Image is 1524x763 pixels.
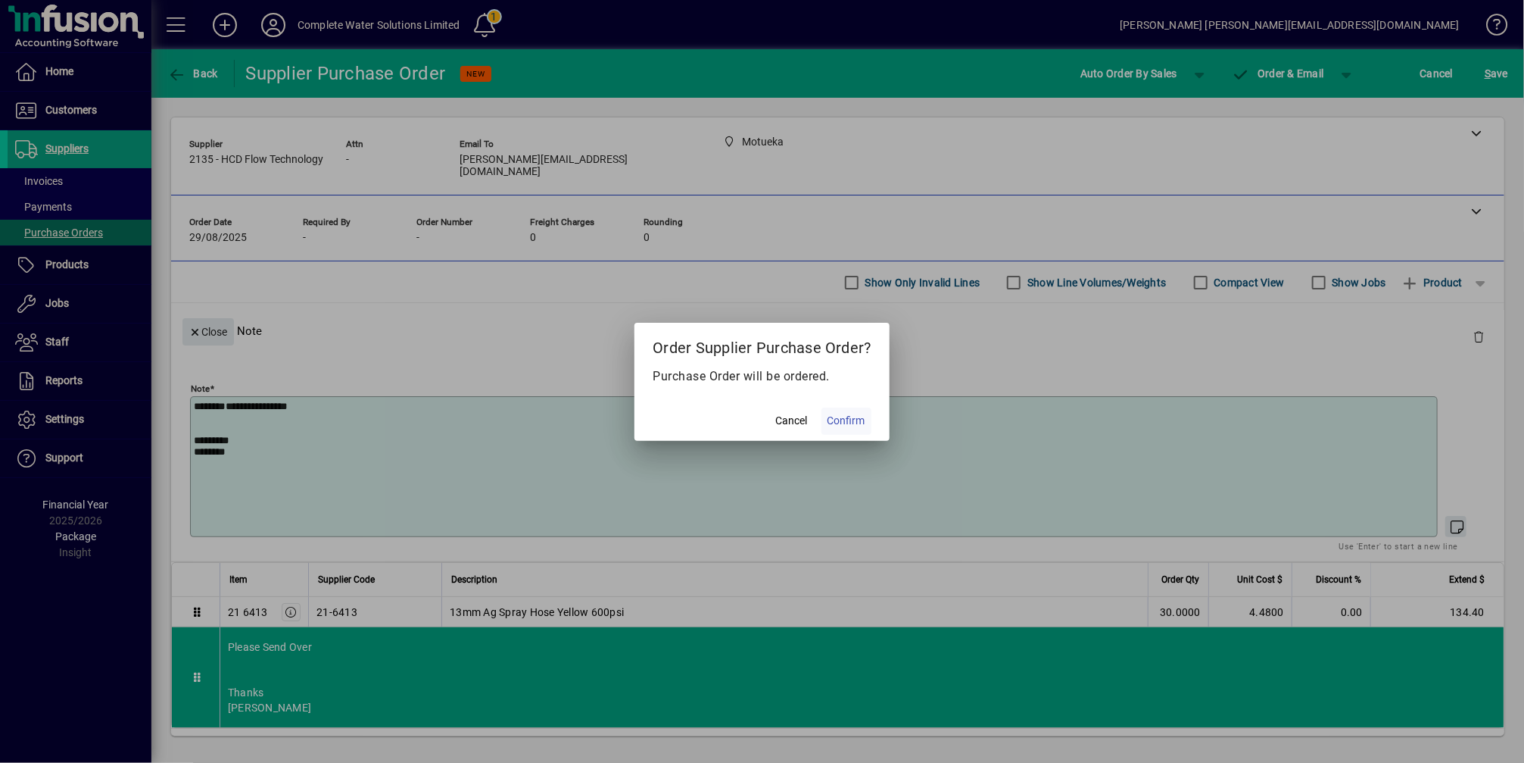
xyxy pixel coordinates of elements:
[775,413,807,429] span: Cancel
[821,408,871,435] button: Confirm
[767,408,815,435] button: Cancel
[634,323,890,367] h2: Order Supplier Purchase Order?
[827,413,865,429] span: Confirm
[653,367,871,386] p: Purchase Order will be ordered.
